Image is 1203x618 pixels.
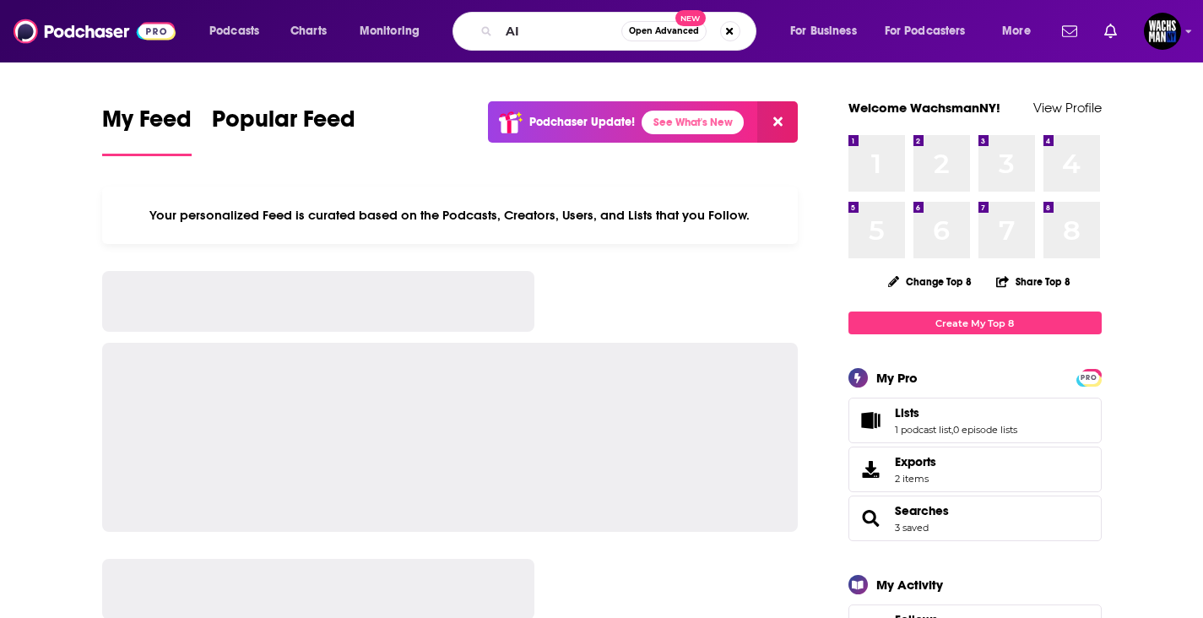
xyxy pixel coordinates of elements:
[14,15,176,47] img: Podchaser - Follow, Share and Rate Podcasts
[1144,13,1181,50] span: Logged in as WachsmanNY
[876,577,943,593] div: My Activity
[212,105,355,144] span: Popular Feed
[895,454,936,469] span: Exports
[1079,371,1099,384] span: PRO
[848,496,1102,541] span: Searches
[854,507,888,530] a: Searches
[1097,17,1124,46] a: Show notifications dropdown
[848,312,1102,334] a: Create My Top 8
[212,105,355,156] a: Popular Feed
[1055,17,1084,46] a: Show notifications dropdown
[874,18,990,45] button: open menu
[209,19,259,43] span: Podcasts
[1079,371,1099,383] a: PRO
[198,18,281,45] button: open menu
[848,100,1000,116] a: Welcome WachsmanNY!
[951,424,953,436] span: ,
[895,405,919,420] span: Lists
[895,473,936,485] span: 2 items
[895,405,1017,420] a: Lists
[995,265,1071,298] button: Share Top 8
[102,105,192,156] a: My Feed
[102,187,799,244] div: Your personalized Feed is curated based on the Podcasts, Creators, Users, and Lists that you Follow.
[854,409,888,432] a: Lists
[629,27,699,35] span: Open Advanced
[990,18,1052,45] button: open menu
[290,19,327,43] span: Charts
[1144,13,1181,50] button: Show profile menu
[878,271,983,292] button: Change Top 8
[854,458,888,481] span: Exports
[848,447,1102,492] a: Exports
[499,18,621,45] input: Search podcasts, credits, & more...
[675,10,706,26] span: New
[848,398,1102,443] span: Lists
[790,19,857,43] span: For Business
[529,115,635,129] p: Podchaser Update!
[778,18,878,45] button: open menu
[885,19,966,43] span: For Podcasters
[1033,100,1102,116] a: View Profile
[102,105,192,144] span: My Feed
[621,21,707,41] button: Open AdvancedNew
[876,370,918,386] div: My Pro
[895,424,951,436] a: 1 podcast list
[895,503,949,518] a: Searches
[642,111,744,134] a: See What's New
[895,522,929,534] a: 3 saved
[1144,13,1181,50] img: User Profile
[279,18,337,45] a: Charts
[1002,19,1031,43] span: More
[360,19,420,43] span: Monitoring
[953,424,1017,436] a: 0 episode lists
[469,12,772,51] div: Search podcasts, credits, & more...
[348,18,442,45] button: open menu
